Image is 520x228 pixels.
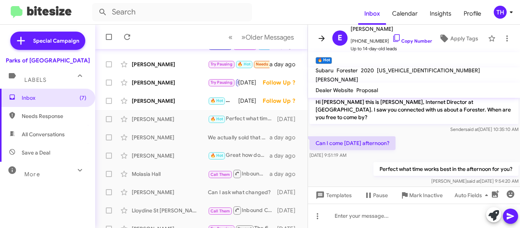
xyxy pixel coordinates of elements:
button: Pause [358,188,394,202]
span: Labels [24,77,46,83]
span: E [338,32,342,44]
div: Good morning. I’m not sure what the appointment is for. My truck is in your shop right now and le... [208,96,238,105]
span: Proposal [356,87,378,94]
p: Can I come [DATE] afternoon? [309,136,396,150]
a: Profile [458,3,487,25]
div: [PERSON_NAME] [132,134,208,141]
div: [PERSON_NAME] [132,152,208,159]
button: Apply Tags [432,32,484,45]
div: We actually sold that vehicle over the weekend are you open to other similar options? [208,134,270,141]
span: All Conversations [22,131,65,138]
span: said at [465,126,479,132]
span: Call Them [211,172,230,177]
span: Inbox [22,94,86,102]
span: Templates [314,188,352,202]
div: Parks of [GEOGRAPHIC_DATA] [6,57,90,64]
div: Inbound Call [208,169,270,179]
div: [DATE] [277,188,301,196]
input: Search [92,3,252,21]
p: Hi [PERSON_NAME] this is [PERSON_NAME], Internet Director at [GEOGRAPHIC_DATA]. I saw you connect... [309,95,518,124]
span: Sender [DATE] 10:35:10 AM [450,126,518,132]
span: Dealer Website [316,87,353,94]
span: [PERSON_NAME] [316,76,358,83]
span: 🔥 Hot [238,62,250,67]
div: [DATE] [277,115,301,123]
span: Needs Response [256,62,288,67]
span: Forester [337,67,358,74]
span: Pause [373,188,388,202]
span: Save a Deal [22,149,50,156]
span: [US_VEHICLE_IDENTIFICATION_NUMBER] [377,67,480,74]
span: [PERSON_NAME] [351,24,432,33]
div: a day ago [270,134,301,141]
span: Older Messages [246,33,294,41]
span: Auto Fields [455,188,491,202]
span: Call Them [211,209,230,214]
div: Great how does around 5 sound? [208,151,270,160]
a: Insights [424,3,458,25]
span: [PHONE_NUMBER] [351,33,432,45]
div: Perfect what time works best in the afternoon for you? [208,115,277,123]
a: Calendar [386,3,424,25]
span: Special Campaign [33,37,79,45]
div: a day ago [270,170,301,178]
a: Special Campaign [10,32,85,50]
span: » [241,32,246,42]
div: Hello. Checking in. [208,60,270,69]
span: 2020 [361,67,374,74]
span: 🔥 Hot [211,116,223,121]
div: [PERSON_NAME] [132,79,208,86]
div: [DATE] [277,207,301,214]
small: 🔥 Hot [316,57,332,64]
div: [PERSON_NAME] [132,188,208,196]
span: 🔥 Hot [211,98,223,103]
div: Follow Up ? [263,79,301,86]
div: [DATE] [238,79,263,86]
button: Templates [308,188,358,202]
button: Next [237,29,298,45]
button: Previous [224,29,237,45]
span: Apply Tags [450,32,478,45]
div: a day ago [270,152,301,159]
div: Sadly I changed my mind [208,78,238,87]
button: Mark Inactive [394,188,449,202]
nav: Page navigation example [224,29,298,45]
div: [PERSON_NAME] [132,61,208,68]
span: Subaru [316,67,333,74]
span: said at [467,178,480,184]
span: Needs Response [22,112,86,120]
div: Can I ask what changed? [208,188,277,196]
span: « [228,32,233,42]
div: Follow Up ? [263,97,301,105]
div: Lloydine St [PERSON_NAME] [132,207,208,214]
button: Auto Fields [448,188,497,202]
span: Try Pausing [211,80,233,85]
span: (7) [80,94,86,102]
div: Inbound Call [208,206,277,215]
div: Molasia Hall [132,170,208,178]
span: Up to 14-day-old leads [351,45,432,53]
span: [PERSON_NAME] [DATE] 9:54:20 AM [431,178,518,184]
span: More [24,171,40,178]
span: [DATE] 9:51:19 AM [309,152,346,158]
div: TH [494,6,507,19]
div: a day ago [270,61,301,68]
div: [PERSON_NAME] [132,115,208,123]
span: Mark Inactive [409,188,443,202]
div: [DATE] [238,97,263,105]
span: 🔥 Hot [211,153,223,158]
p: Perfect what time works best in the afternoon for you? [373,162,518,176]
a: Copy Number [392,38,432,44]
span: Important [238,80,257,85]
a: Inbox [358,3,386,25]
div: [PERSON_NAME] [132,97,208,105]
button: TH [487,6,512,19]
span: Try Pausing [211,62,233,67]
